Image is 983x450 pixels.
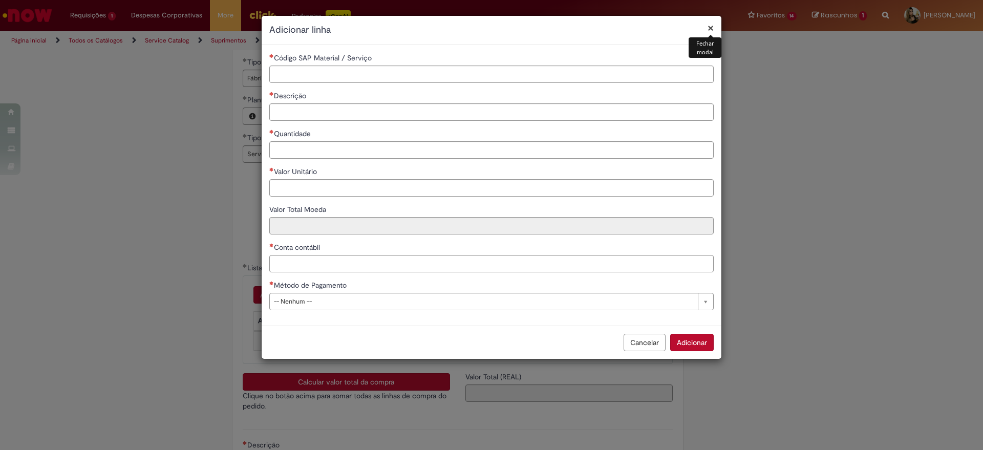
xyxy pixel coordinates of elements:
[269,243,274,247] span: Necessários
[269,92,274,96] span: Necessários
[274,129,313,138] span: Quantidade
[274,91,308,100] span: Descrição
[269,281,274,285] span: Necessários
[269,217,714,234] input: Valor Total Moeda
[624,334,666,351] button: Cancelar
[269,205,328,214] span: Somente leitura - Valor Total Moeda
[274,281,349,290] span: Método de Pagamento
[274,243,322,252] span: Conta contábil
[274,53,374,62] span: Código SAP Material / Serviço
[689,37,721,58] div: Fechar modal
[269,179,714,197] input: Valor Unitário
[269,103,714,121] input: Descrição
[269,130,274,134] span: Necessários
[269,255,714,272] input: Conta contábil
[269,24,714,37] h2: Adicionar linha
[274,167,319,176] span: Valor Unitário
[269,54,274,58] span: Necessários
[269,167,274,172] span: Necessários
[269,66,714,83] input: Código SAP Material / Serviço
[269,141,714,159] input: Quantidade
[670,334,714,351] button: Adicionar
[274,293,693,310] span: -- Nenhum --
[708,23,714,33] button: Fechar modal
